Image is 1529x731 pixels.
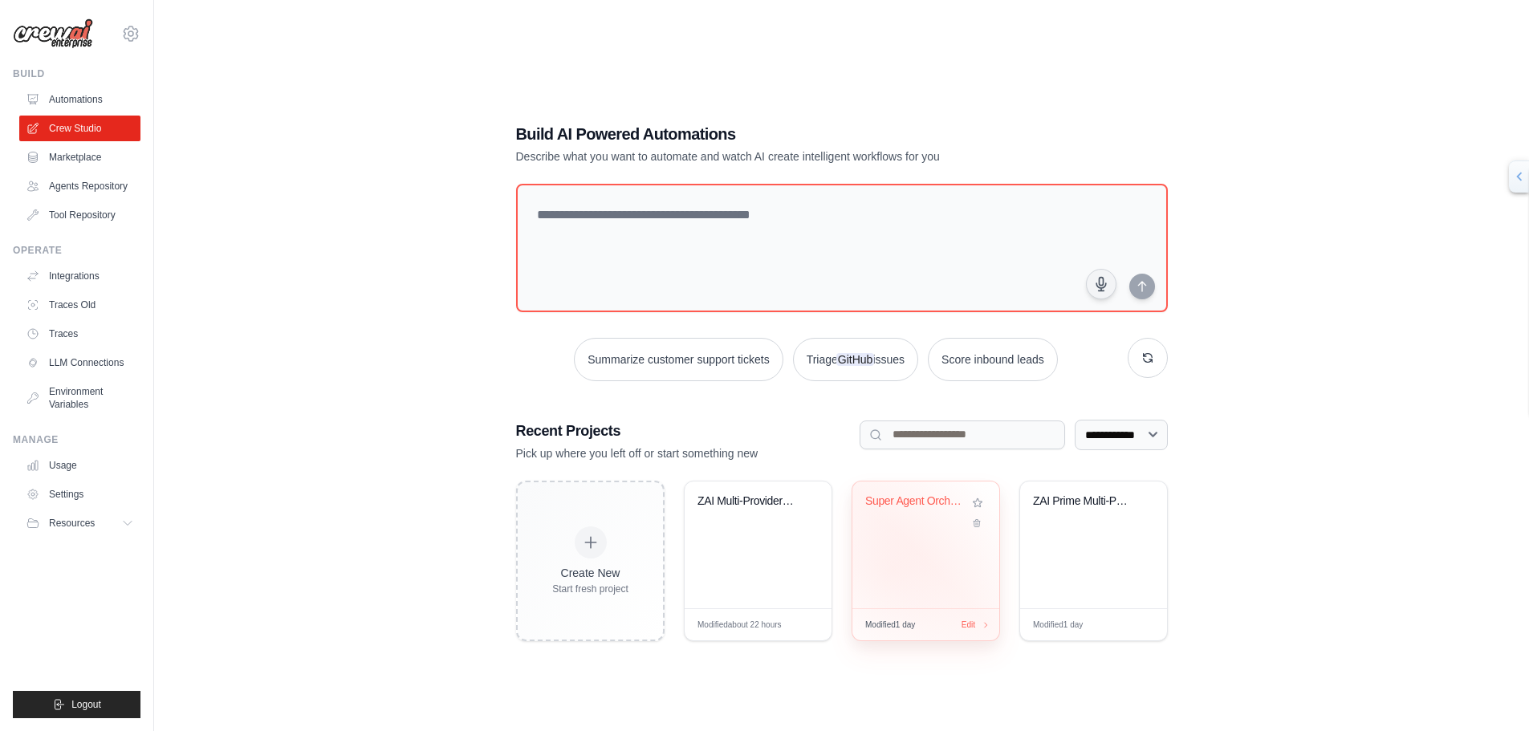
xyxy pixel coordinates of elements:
[552,583,628,595] div: Start fresh project
[697,619,782,631] span: Modified about 22 hours
[19,202,140,228] a: Tool Repository
[19,321,140,347] a: Traces
[1128,338,1168,378] button: Get new suggestions
[516,123,1055,145] h1: Build AI Powered Automations
[793,619,807,631] span: Edit
[19,453,140,478] a: Usage
[13,244,140,257] div: Operate
[19,116,140,141] a: Crew Studio
[1086,269,1116,299] button: Click to speak your automation idea
[961,619,974,631] span: Edit
[19,144,140,170] a: Marketplace
[13,67,140,80] div: Build
[19,292,140,318] a: Traces Old
[516,445,860,461] p: Pick up where you left off or start something new
[969,494,986,512] button: Add to favorites
[516,420,860,442] h3: Recent Projects
[574,338,783,381] button: Summarize customer support tickets
[552,565,628,581] div: Create New
[19,173,140,199] a: Agents Repository
[19,350,140,376] a: LLM Connections
[865,494,969,509] div: Super Agent Orchestration System
[19,263,140,289] a: Integrations
[836,353,875,366] span: GitHub
[13,433,140,446] div: Manage
[516,148,1055,164] p: Describe what you want to automate and watch AI create intelligent workflows for you
[865,619,915,631] span: Modified 1 day
[1033,619,1083,631] span: Modified 1 day
[71,698,101,711] span: Logout
[19,481,140,507] a: Settings
[1033,494,1137,509] div: ZAI Prime Multi-Provider AI Orchestration System
[19,379,140,417] a: Environment Variables
[19,510,140,536] button: Resources
[928,338,1058,381] button: Score inbound leads
[13,18,93,49] img: Logo
[969,515,986,531] button: Delete project
[1449,654,1529,731] iframe: Chat Widget
[1128,619,1142,631] span: Edit
[19,87,140,112] a: Automations
[49,517,95,530] span: Resources
[697,494,801,509] div: ZAI Multi-Provider AI Orchestration System - Patent Implementation
[793,338,918,381] button: TriageGitHubissues
[13,691,140,718] button: Logout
